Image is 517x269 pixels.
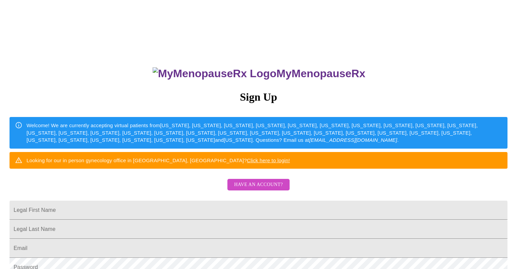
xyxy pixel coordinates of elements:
div: Welcome! We are currently accepting virtual patients from [US_STATE], [US_STATE], [US_STATE], [US... [27,119,502,146]
a: Click here to login! [247,157,290,163]
em: [EMAIL_ADDRESS][DOMAIN_NAME] [309,137,397,143]
span: Have an account? [234,181,283,189]
h3: MyMenopauseRx [11,67,508,80]
a: Have an account? [226,186,291,192]
button: Have an account? [227,179,290,191]
img: MyMenopauseRx Logo [153,67,276,80]
h3: Sign Up [10,91,507,103]
div: Looking for our in person gynecology office in [GEOGRAPHIC_DATA], [GEOGRAPHIC_DATA]? [27,154,290,167]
